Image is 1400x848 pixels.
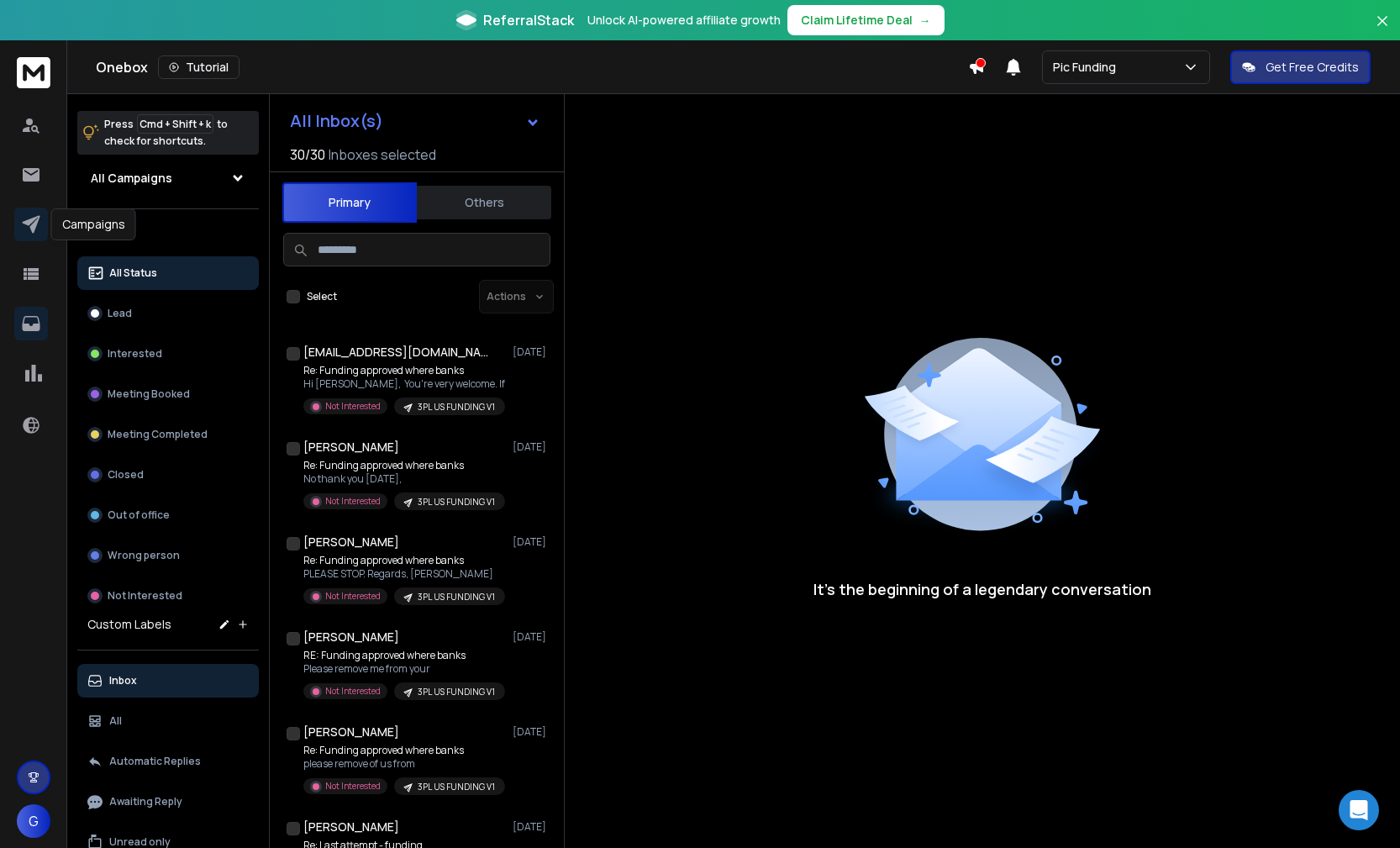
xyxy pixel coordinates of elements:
[282,182,417,223] button: Primary
[77,297,259,330] button: Lead
[303,744,505,757] p: Re: Funding approved where banks
[418,496,495,508] p: 3PL US FUNDING V1
[108,589,182,603] p: Not Interested
[418,686,495,698] p: 3PL US FUNDING V1
[77,664,259,698] button: Inbox
[96,55,968,79] div: Onebox
[325,590,381,603] p: Not Interested
[108,508,170,522] p: Out of office
[417,184,551,221] button: Others
[77,337,259,371] button: Interested
[87,616,171,633] h3: Custom Labels
[108,549,180,562] p: Wrong person
[303,819,399,835] h1: [PERSON_NAME]
[303,377,505,391] p: Hi [PERSON_NAME], You're very welcome. If
[418,591,495,603] p: 3PL US FUNDING V1
[108,428,208,441] p: Meeting Completed
[303,567,505,581] p: PLEASE STOP. Regards, [PERSON_NAME]
[303,629,399,645] h1: [PERSON_NAME]
[77,458,259,492] button: Closed
[303,554,505,567] p: Re: Funding approved where banks
[290,113,383,129] h1: All Inbox(s)
[77,223,259,246] h3: Filters
[303,364,505,377] p: Re: Funding approved where banks
[109,674,137,687] p: Inbox
[513,725,550,739] p: [DATE]
[513,535,550,549] p: [DATE]
[418,781,495,793] p: 3PL US FUNDING V1
[1266,59,1359,76] p: Get Free Credits
[17,804,50,838] button: G
[303,757,505,771] p: please remove of us from
[513,345,550,359] p: [DATE]
[303,439,399,456] h1: [PERSON_NAME]
[104,116,228,150] p: Press to check for shortcuts.
[813,577,1151,601] p: It’s the beginning of a legendary conversation
[418,401,495,413] p: 3PL US FUNDING V1
[77,704,259,738] button: All
[77,377,259,411] button: Meeting Booked
[325,400,381,413] p: Not Interested
[513,820,550,834] p: [DATE]
[1339,790,1379,830] div: Open Intercom Messenger
[108,307,132,320] p: Lead
[303,649,505,662] p: RE: Funding approved where banks
[303,662,505,676] p: Please remove me from your
[303,459,505,472] p: Re: Funding approved where banks
[109,755,201,768] p: Automatic Replies
[51,208,136,240] div: Campaigns
[325,685,381,698] p: Not Interested
[91,170,172,187] h1: All Campaigns
[108,387,190,401] p: Meeting Booked
[1053,59,1123,76] p: Pic Funding
[77,785,259,819] button: Awaiting Reply
[77,579,259,613] button: Not Interested
[513,440,550,454] p: [DATE]
[1230,50,1371,84] button: Get Free Credits
[303,534,399,550] h1: [PERSON_NAME]
[587,12,781,29] p: Unlock AI-powered affiliate growth
[303,472,505,486] p: No thank you [DATE],
[325,495,381,508] p: Not Interested
[158,55,239,79] button: Tutorial
[109,714,122,728] p: All
[77,161,259,195] button: All Campaigns
[325,780,381,793] p: Not Interested
[303,724,399,740] h1: [PERSON_NAME]
[513,630,550,644] p: [DATE]
[77,256,259,290] button: All Status
[919,12,931,29] span: →
[787,5,945,35] button: Claim Lifetime Deal→
[109,795,182,808] p: Awaiting Reply
[483,10,574,30] span: ReferralStack
[307,290,337,303] label: Select
[303,344,488,361] h1: [EMAIL_ADDRESS][DOMAIN_NAME]
[77,539,259,572] button: Wrong person
[290,145,325,165] span: 30 / 30
[137,114,213,134] span: Cmd + Shift + k
[329,145,436,165] h3: Inboxes selected
[276,104,554,138] button: All Inbox(s)
[108,468,144,482] p: Closed
[1371,10,1393,50] button: Close banner
[77,745,259,778] button: Automatic Replies
[109,266,157,280] p: All Status
[77,418,259,451] button: Meeting Completed
[108,347,162,361] p: Interested
[77,498,259,532] button: Out of office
